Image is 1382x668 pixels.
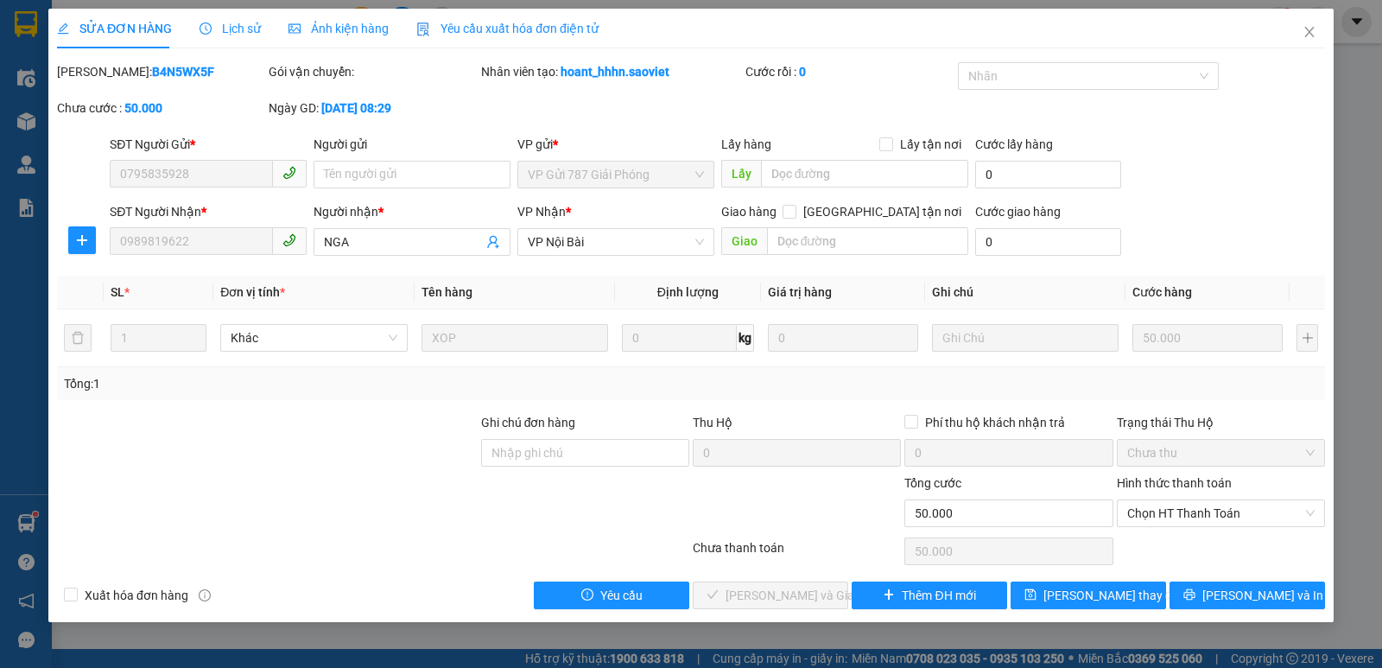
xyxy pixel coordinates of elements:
[282,233,296,247] span: phone
[199,589,211,601] span: info-circle
[321,101,391,115] b: [DATE] 08:29
[57,62,265,81] div: [PERSON_NAME]:
[932,324,1119,352] input: Ghi Chú
[693,416,732,429] span: Thu Hộ
[517,205,566,219] span: VP Nhận
[1303,25,1316,39] span: close
[1296,324,1318,352] button: plus
[111,285,124,299] span: SL
[528,162,704,188] span: VP Gửi 787 Giải Phóng
[975,161,1121,188] input: Cước lấy hàng
[799,65,806,79] b: 0
[69,233,95,247] span: plus
[693,582,848,609] button: check[PERSON_NAME] và Giao hàng
[721,137,771,151] span: Lấy hàng
[745,62,954,81] div: Cước rồi :
[904,476,961,490] span: Tổng cước
[288,22,301,35] span: picture
[57,22,69,35] span: edit
[1117,476,1232,490] label: Hình thức thanh toán
[691,538,903,569] div: Chưa thanh toán
[78,586,195,605] span: Xuất hóa đơn hàng
[1127,500,1315,526] span: Chọn HT Thanh Toán
[600,586,643,605] span: Yêu cầu
[1117,413,1325,432] div: Trạng thái Thu Hộ
[657,285,719,299] span: Định lượng
[1132,324,1283,352] input: 0
[528,229,704,255] span: VP Nội Bài
[761,160,969,188] input: Dọc đường
[269,99,477,118] div: Ngày GD:
[796,202,968,221] span: [GEOGRAPHIC_DATA] tận nơi
[737,324,754,352] span: kg
[768,285,832,299] span: Giá trị hàng
[288,22,389,35] span: Ảnh kiện hàng
[314,135,510,154] div: Người gửi
[768,324,918,352] input: 0
[416,22,599,35] span: Yêu cầu xuất hóa đơn điện tử
[64,324,92,352] button: delete
[975,137,1053,151] label: Cước lấy hàng
[200,22,261,35] span: Lịch sử
[422,324,608,352] input: VD: Bàn, Ghế
[1170,582,1325,609] button: printer[PERSON_NAME] và In
[422,285,472,299] span: Tên hàng
[314,202,510,221] div: Người nhận
[1011,582,1166,609] button: save[PERSON_NAME] thay đổi
[481,439,689,467] input: Ghi chú đơn hàng
[200,22,212,35] span: clock-circle
[124,101,162,115] b: 50.000
[918,413,1072,432] span: Phí thu hộ khách nhận trả
[975,205,1061,219] label: Cước giao hàng
[893,135,968,154] span: Lấy tận nơi
[416,22,430,36] img: icon
[1132,285,1192,299] span: Cước hàng
[1043,586,1182,605] span: [PERSON_NAME] thay đổi
[925,276,1125,309] th: Ghi chú
[767,227,969,255] input: Dọc đường
[282,166,296,180] span: phone
[1127,440,1315,466] span: Chưa thu
[220,285,285,299] span: Đơn vị tính
[68,226,96,254] button: plus
[231,325,396,351] span: Khác
[721,205,777,219] span: Giao hàng
[975,228,1121,256] input: Cước giao hàng
[721,227,767,255] span: Giao
[1285,9,1334,57] button: Close
[110,135,307,154] div: SĐT Người Gửi
[481,416,576,429] label: Ghi chú đơn hàng
[517,135,714,154] div: VP gửi
[852,582,1007,609] button: plusThêm ĐH mới
[1202,586,1323,605] span: [PERSON_NAME] và In
[64,374,535,393] div: Tổng: 1
[481,62,743,81] div: Nhân viên tạo:
[152,65,214,79] b: B4N5WX5F
[581,588,593,602] span: exclamation-circle
[883,588,895,602] span: plus
[534,582,689,609] button: exclamation-circleYêu cầu
[269,62,477,81] div: Gói vận chuyển:
[57,99,265,118] div: Chưa cước :
[721,160,761,188] span: Lấy
[486,235,500,249] span: user-add
[57,22,172,35] span: SỬA ĐƠN HÀNG
[110,202,307,221] div: SĐT Người Nhận
[902,586,975,605] span: Thêm ĐH mới
[1183,588,1195,602] span: printer
[561,65,669,79] b: hoant_hhhn.saoviet
[1024,588,1036,602] span: save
